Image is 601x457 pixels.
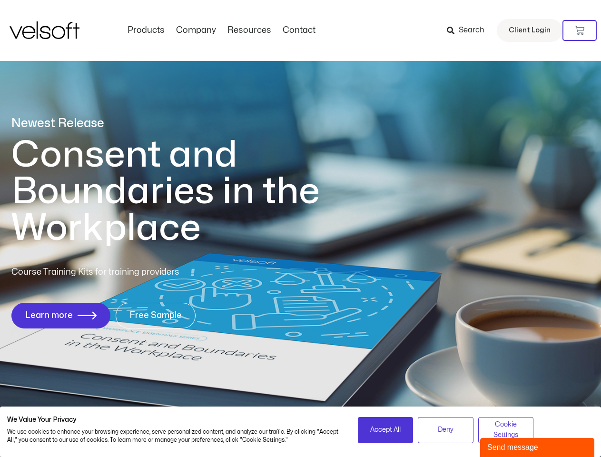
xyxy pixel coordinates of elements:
span: Free Sample [129,311,182,320]
span: Learn more [25,311,73,320]
a: CompanyMenu Toggle [170,25,222,36]
a: ProductsMenu Toggle [122,25,170,36]
a: Search [447,22,491,39]
nav: Menu [122,25,321,36]
a: Learn more [11,303,110,328]
h1: Consent and Boundaries in the Workplace [11,137,359,247]
span: Cookie Settings [484,419,528,441]
span: Accept All [370,425,401,435]
button: Accept all cookies [358,417,414,443]
a: Free Sample [116,303,196,328]
a: ResourcesMenu Toggle [222,25,277,36]
span: Client Login [509,24,551,37]
p: We use cookies to enhance your browsing experience, serve personalized content, and analyze our t... [7,428,344,444]
p: Newest Release [11,115,359,132]
iframe: chat widget [480,436,596,457]
button: Deny all cookies [418,417,473,443]
span: Search [459,24,484,37]
p: Course Training Kits for training providers [11,266,248,279]
h2: We Value Your Privacy [7,416,344,424]
button: Adjust cookie preferences [478,417,534,443]
img: Velsoft Training Materials [10,21,79,39]
a: ContactMenu Toggle [277,25,321,36]
span: Deny [438,425,453,435]
a: Client Login [497,19,562,42]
